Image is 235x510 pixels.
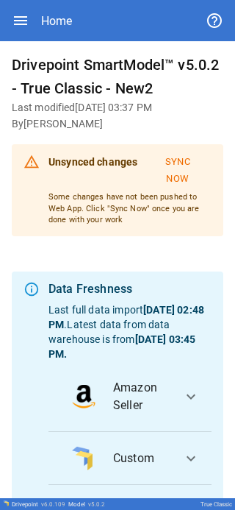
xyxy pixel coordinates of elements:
[72,385,95,408] img: data_logo
[68,501,105,508] div: Model
[41,501,65,508] span: v 6.0.109
[12,501,65,508] div: Drivepoint
[182,388,200,405] span: expand_more
[144,150,212,191] button: Sync Now
[182,450,200,467] span: expand_more
[48,432,211,485] button: data_logoCustom
[113,379,170,414] span: Amazon Seller
[48,280,211,298] div: Data Freshness
[12,100,223,116] h6: Last modified [DATE] 03:37 PM
[48,361,211,432] button: data_logoAmazon Seller
[48,156,137,168] b: Unsynced changes
[12,116,223,132] h6: By [PERSON_NAME]
[88,501,105,508] span: v 5.0.2
[200,501,232,508] div: True Classic
[48,304,204,330] b: [DATE] 02:48 PM
[41,14,72,28] div: Home
[113,450,170,467] span: Custom
[48,191,211,226] p: Some changes have not been pushed to Web App. Click "Sync Now" once you are done with your work
[48,333,195,360] b: [DATE] 03:45 PM .
[72,447,93,470] img: data_logo
[3,500,9,506] img: Drivepoint
[12,53,223,100] h6: Drivepoint SmartModel™ v5.0.2 - True Classic - New2
[48,302,211,361] p: Last full data import . Latest data from data warehouse is from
